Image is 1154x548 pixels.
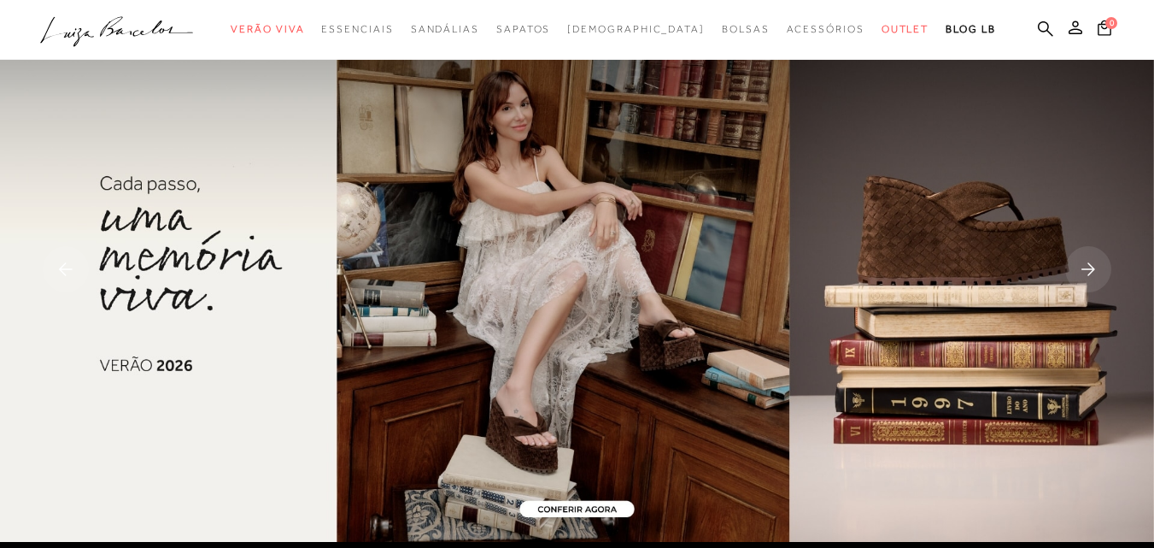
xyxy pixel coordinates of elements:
span: [DEMOGRAPHIC_DATA] [567,23,705,35]
a: categoryNavScreenReaderText [231,14,304,45]
span: Essenciais [321,23,393,35]
span: Verão Viva [231,23,304,35]
span: BLOG LB [946,23,995,35]
span: Sapatos [496,23,550,35]
span: Outlet [882,23,929,35]
a: categoryNavScreenReaderText [787,14,864,45]
a: BLOG LB [946,14,995,45]
span: 0 [1105,17,1117,29]
a: noSubCategoriesText [567,14,705,45]
span: Sandálias [411,23,479,35]
a: categoryNavScreenReaderText [411,14,479,45]
a: categoryNavScreenReaderText [321,14,393,45]
button: 0 [1092,19,1116,42]
a: categoryNavScreenReaderText [722,14,770,45]
span: Acessórios [787,23,864,35]
span: Bolsas [722,23,770,35]
a: categoryNavScreenReaderText [496,14,550,45]
a: categoryNavScreenReaderText [882,14,929,45]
